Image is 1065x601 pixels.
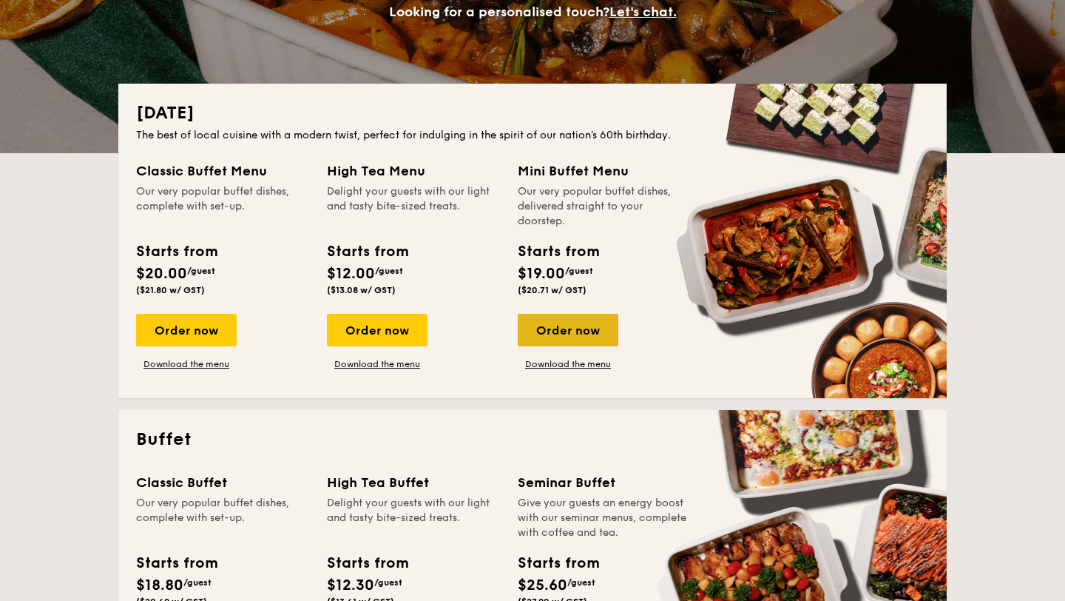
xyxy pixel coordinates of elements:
span: ($20.71 w/ GST) [518,285,586,295]
div: Seminar Buffet [518,472,691,493]
a: Download the menu [136,358,237,370]
div: High Tea Menu [327,161,500,181]
div: Order now [327,314,427,346]
div: Give your guests an energy boost with our seminar menus, complete with coffee and tea. [518,496,691,540]
span: $12.00 [327,265,375,283]
div: Starts from [327,241,408,263]
div: Starts from [136,552,217,574]
span: /guest [375,266,403,276]
div: Our very popular buffet dishes, complete with set-up. [136,184,309,229]
span: /guest [567,577,595,588]
span: $12.30 [327,577,374,594]
span: Let's chat. [609,4,677,20]
div: Starts from [518,552,598,574]
span: $25.60 [518,577,567,594]
div: Classic Buffet [136,472,309,493]
div: Order now [136,314,237,346]
div: Mini Buffet Menu [518,161,691,181]
span: $18.80 [136,577,183,594]
div: Order now [518,314,618,346]
h2: [DATE] [136,101,929,125]
span: /guest [374,577,402,588]
div: The best of local cuisine with a modern twist, perfect for indulging in the spirit of our nation’... [136,128,929,143]
div: Delight your guests with our light and tasty bite-sized treats. [327,496,500,540]
h2: Buffet [136,428,929,451]
span: Looking for a personalised touch? [389,4,609,20]
span: ($13.08 w/ GST) [327,285,396,295]
a: Download the menu [518,358,618,370]
div: Classic Buffet Menu [136,161,309,181]
span: /guest [565,266,593,276]
div: Starts from [136,241,217,263]
span: /guest [187,266,215,276]
a: Download the menu [327,358,427,370]
div: Starts from [327,552,408,574]
div: Our very popular buffet dishes, delivered straight to your doorstep. [518,184,691,229]
div: High Tea Buffet [327,472,500,493]
div: Delight your guests with our light and tasty bite-sized treats. [327,184,500,229]
span: /guest [183,577,212,588]
span: $19.00 [518,265,565,283]
span: $20.00 [136,265,187,283]
span: ($21.80 w/ GST) [136,285,205,295]
div: Starts from [518,241,598,263]
div: Our very popular buffet dishes, complete with set-up. [136,496,309,540]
